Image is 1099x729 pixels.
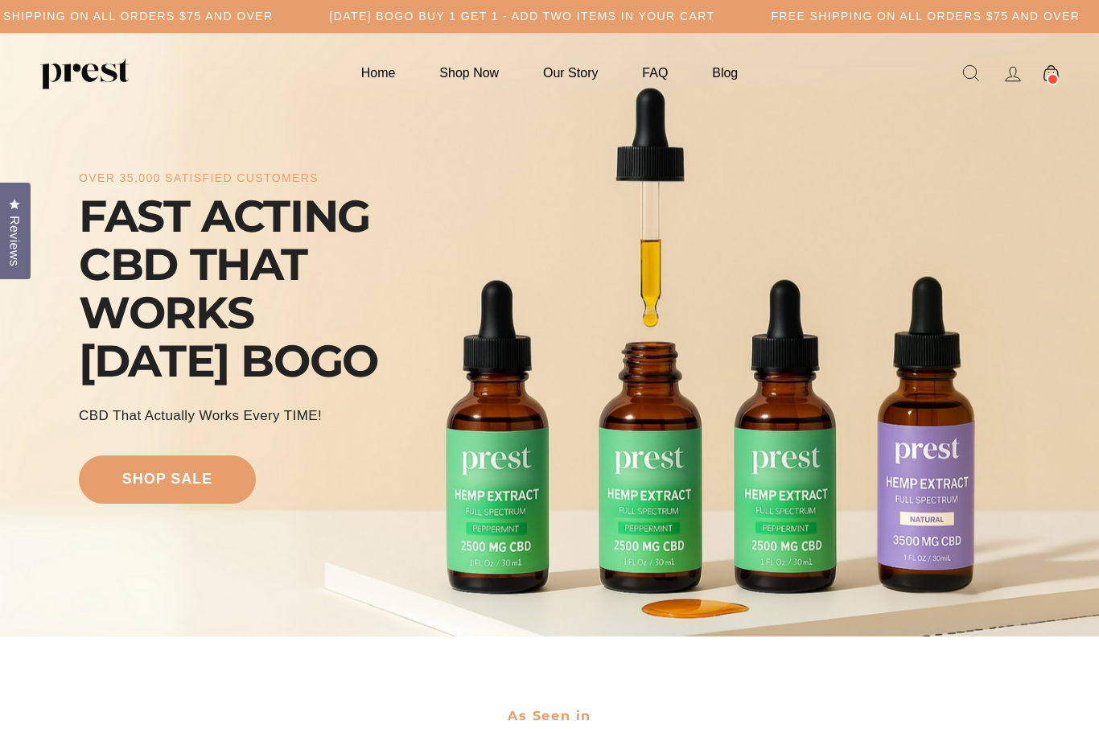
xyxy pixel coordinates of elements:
[330,10,715,23] h5: [DATE] BOGO BUY 1 GET 1 - ADD TWO ITEMS IN YOUR CART
[79,455,256,504] a: shop sale
[523,57,618,89] a: Our Story
[79,171,319,185] div: over 35,000 satisfied customers
[4,216,25,266] span: Reviews
[341,57,758,89] ul: Primary
[622,57,688,89] a: FAQ
[771,10,1080,23] h5: Free Shipping on all orders $75 and over
[692,57,758,89] a: Blog
[40,57,129,89] img: PREST ORGANICS
[341,57,416,89] a: Home
[79,192,441,385] div: FAST ACTING CBD THAT WORKS [DATE] BOGO
[79,406,322,426] div: CBD That Actually Works every TIME!
[419,57,519,89] a: Shop Now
